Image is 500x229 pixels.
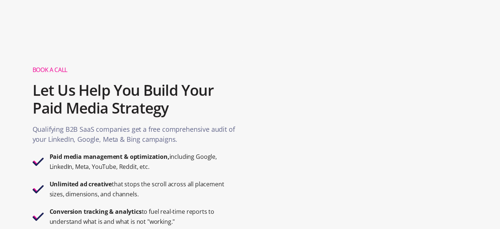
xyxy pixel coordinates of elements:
[463,193,500,229] iframe: Chat Widget
[50,153,217,171] strong: including Google, LinkedIn, Meta, YouTube, Reddit, etc.
[50,180,112,188] strong: Unlimited ad creative
[50,207,215,226] strong: to fuel real-time reports to understand what is and what is not "working."
[33,124,236,148] p: Qualifying B2B SaaS companies get a free comprehensive audit of your LinkedIn, Google, Meta & Bin...
[50,207,142,216] strong: Conversion tracking & analytics
[50,153,170,161] strong: Paid media management & optimization,
[33,66,236,74] h1: Book A Call
[33,78,236,121] h2: Let Us Help You Build Your Paid Media Strategy
[50,180,224,198] strong: that stops the scroll across all placement sizes, dimensions, and channels.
